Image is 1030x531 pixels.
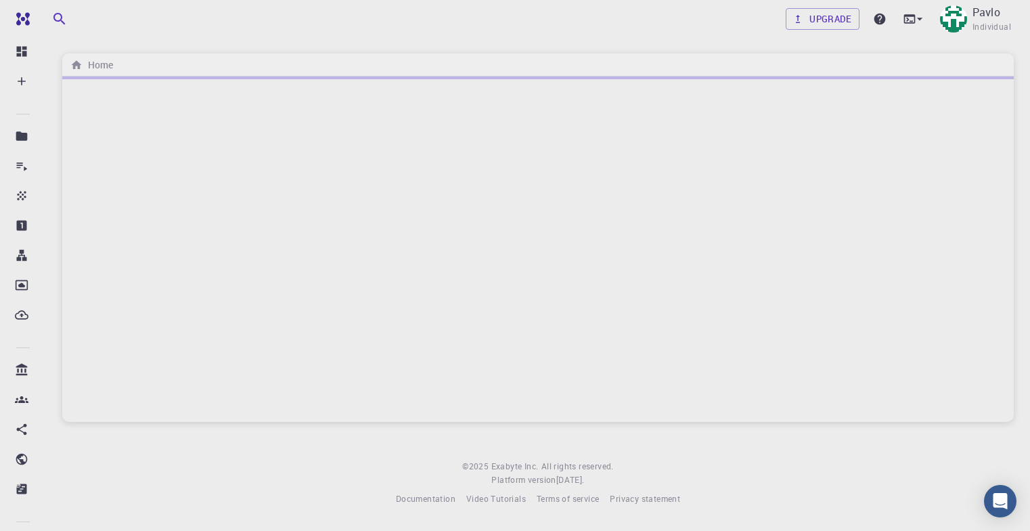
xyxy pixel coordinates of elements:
[556,474,585,485] span: [DATE] .
[610,492,680,506] a: Privacy statement
[541,460,614,473] span: All rights reserved.
[491,461,539,471] span: Exabyte Inc.
[491,473,556,487] span: Platform version
[396,492,455,506] a: Documentation
[786,8,859,30] a: Upgrade
[462,460,491,473] span: © 2025
[556,473,585,487] a: [DATE].
[83,58,113,72] h6: Home
[984,485,1016,517] div: Open Intercom Messenger
[537,493,599,504] span: Terms of service
[972,20,1011,34] span: Individual
[11,12,30,26] img: logo
[396,493,455,504] span: Documentation
[537,492,599,506] a: Terms of service
[491,460,539,473] a: Exabyte Inc.
[972,4,1000,20] p: Pavlo
[466,492,526,506] a: Video Tutorials
[68,58,116,72] nav: breadcrumb
[940,5,967,33] img: Pavlo
[466,493,526,504] span: Video Tutorials
[610,493,680,504] span: Privacy statement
